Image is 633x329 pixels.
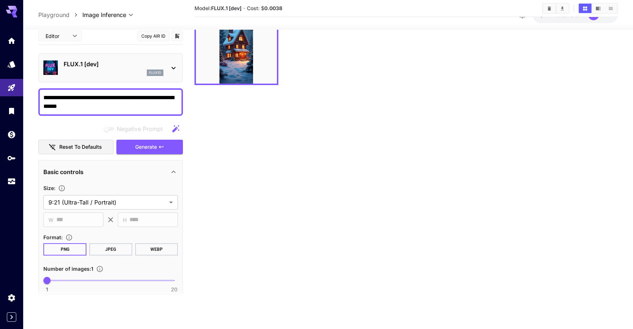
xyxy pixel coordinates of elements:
[43,185,55,191] span: Size :
[540,12,557,18] span: $77.27
[63,234,76,241] button: Choose the file format for the output image.
[64,60,163,68] p: FLUX.1 [dev]
[211,5,241,11] b: FLUX.1 [dev]
[7,83,16,92] div: Playground
[43,57,178,79] div: FLUX.1 [dev]flux1d
[82,10,126,19] span: Image Inference
[264,5,282,11] b: 0.0038
[7,312,16,322] button: Expand sidebar
[174,31,180,40] button: Add to library
[7,36,16,45] div: Home
[7,130,16,139] div: Wallet
[43,243,86,256] button: PNG
[137,31,170,41] button: Copy AIR ID
[171,286,178,293] span: 20
[7,153,16,163] div: API Keys
[557,12,582,18] span: credits left
[7,177,16,186] div: Usage
[89,243,132,256] button: JPEG
[38,140,114,155] button: Reset to defaults
[102,125,168,134] span: Negative prompts are not compatible with the selected model.
[93,266,106,273] button: Specify how many images to generate in a single request. Each image generation will be charged se...
[556,4,569,13] button: Download All
[38,10,82,19] nav: breadcrumb
[592,4,604,13] button: Show media in video view
[43,266,93,272] span: Number of images : 1
[38,10,69,19] a: Playground
[43,234,63,240] span: Format :
[43,168,84,176] p: Basic controls
[542,3,569,14] div: Clear AllDownload All
[247,5,282,11] span: Cost: $
[543,4,556,13] button: Clear All
[43,163,178,181] div: Basic controls
[135,143,157,152] span: Generate
[578,3,618,14] div: Show media in grid viewShow media in video viewShow media in list view
[123,216,127,224] span: H
[579,4,591,13] button: Show media in grid view
[7,58,16,67] div: Models
[194,5,241,11] span: Model:
[116,140,183,155] button: Generate
[243,4,245,13] p: ·
[196,3,277,84] img: 4v6sB+nE4vSt6AAAAAElFTkSuQmCC
[7,293,16,302] div: Settings
[604,4,617,13] button: Show media in list view
[135,243,178,256] button: WEBP
[46,33,68,40] span: Editor
[7,106,16,115] div: Library
[48,198,166,207] span: 9:21 (Ultra-Tall / Portrait)
[55,185,68,192] button: Adjust the dimensions of the generated image by specifying its width and height in pixels, or sel...
[117,125,163,133] span: Negative Prompt
[48,216,54,224] span: W
[149,71,161,76] p: flux1d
